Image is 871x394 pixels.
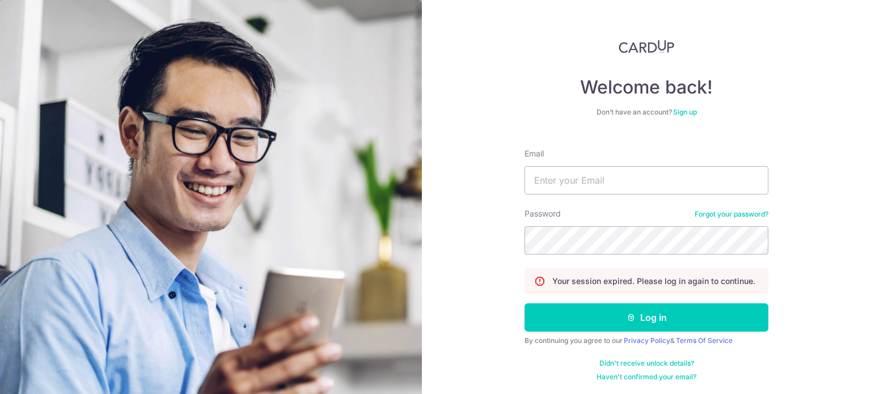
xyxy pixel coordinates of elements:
a: Didn't receive unlock details? [599,359,694,368]
input: Enter your Email [525,166,768,194]
a: Privacy Policy [624,336,670,345]
a: Forgot your password? [695,210,768,219]
label: Email [525,148,544,159]
button: Log in [525,303,768,332]
div: By continuing you agree to our & [525,336,768,345]
label: Password [525,208,561,219]
a: Sign up [673,108,697,116]
h4: Welcome back! [525,76,768,99]
a: Haven't confirmed your email? [597,372,696,382]
p: Your session expired. Please log in again to continue. [552,276,755,287]
a: Terms Of Service [676,336,733,345]
div: Don’t have an account? [525,108,768,117]
img: CardUp Logo [619,40,674,53]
